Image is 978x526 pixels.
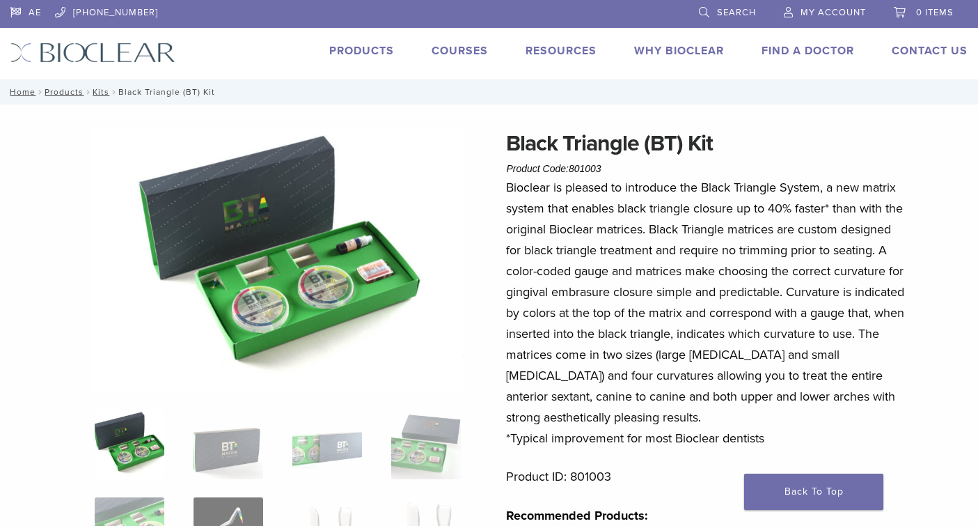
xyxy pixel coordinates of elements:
a: Resources [526,44,597,58]
p: Bioclear is pleased to introduce the Black Triangle System, a new matrix system that enables blac... [506,177,905,449]
span: / [109,88,118,95]
img: Black Triangle (BT) Kit - Image 2 [194,410,263,479]
a: Contact Us [892,44,968,58]
h1: Black Triangle (BT) Kit [506,127,905,160]
img: Intro Black Triangle Kit-6 - Copy [90,127,465,392]
a: Courses [432,44,488,58]
span: Product Code: [506,163,601,174]
strong: Recommended Products: [506,508,648,523]
a: Back To Top [744,474,883,510]
a: Home [6,87,36,97]
span: My Account [800,7,866,18]
img: Black Triangle (BT) Kit - Image 4 [391,410,461,479]
span: 801003 [569,163,601,174]
span: / [36,88,45,95]
a: Find A Doctor [762,44,854,58]
span: 0 items [916,7,954,18]
a: Products [329,44,394,58]
span: Search [717,7,756,18]
a: Why Bioclear [634,44,724,58]
a: Kits [93,87,109,97]
a: Products [45,87,84,97]
p: Product ID: 801003 [506,466,905,487]
img: Intro-Black-Triangle-Kit-6-Copy-e1548792917662-324x324.jpg [95,410,164,479]
span: / [84,88,93,95]
img: Black Triangle (BT) Kit - Image 3 [292,410,362,479]
img: Bioclear [10,42,175,63]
